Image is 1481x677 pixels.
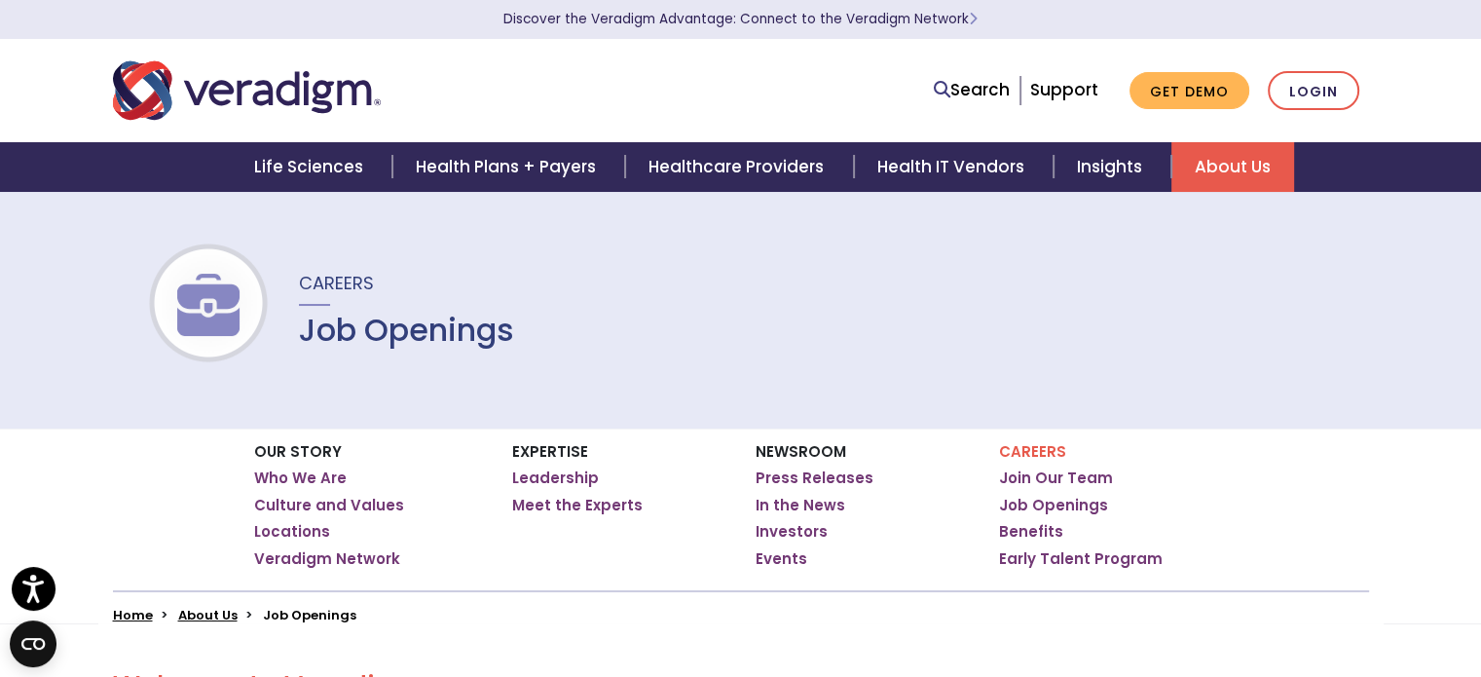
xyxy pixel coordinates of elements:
a: Health IT Vendors [854,142,1054,192]
a: Press Releases [756,469,873,488]
a: Meet the Experts [512,496,643,515]
span: Careers [299,271,374,295]
a: Investors [756,522,828,542]
a: Get Demo [1129,72,1249,110]
img: Veradigm logo [113,58,381,123]
a: Job Openings [999,496,1108,515]
a: Home [113,606,153,624]
a: Who We Are [254,469,347,488]
button: Open CMP widget [10,621,56,667]
h1: Job Openings [299,312,514,349]
a: Healthcare Providers [625,142,853,192]
a: Discover the Veradigm Advantage: Connect to the Veradigm NetworkLearn More [503,10,978,28]
a: Events [756,549,807,569]
a: Life Sciences [231,142,392,192]
a: Culture and Values [254,496,404,515]
a: Insights [1054,142,1171,192]
a: Locations [254,522,330,542]
a: Search [934,77,1010,103]
a: About Us [1171,142,1294,192]
a: Veradigm Network [254,549,400,569]
span: Learn More [969,10,978,28]
a: Benefits [999,522,1063,542]
a: About Us [178,606,238,624]
a: Support [1030,78,1098,101]
a: Login [1268,71,1359,111]
a: Join Our Team [999,469,1113,488]
a: Health Plans + Payers [392,142,625,192]
a: Early Talent Program [999,549,1163,569]
a: In the News [756,496,845,515]
a: Leadership [512,469,599,488]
